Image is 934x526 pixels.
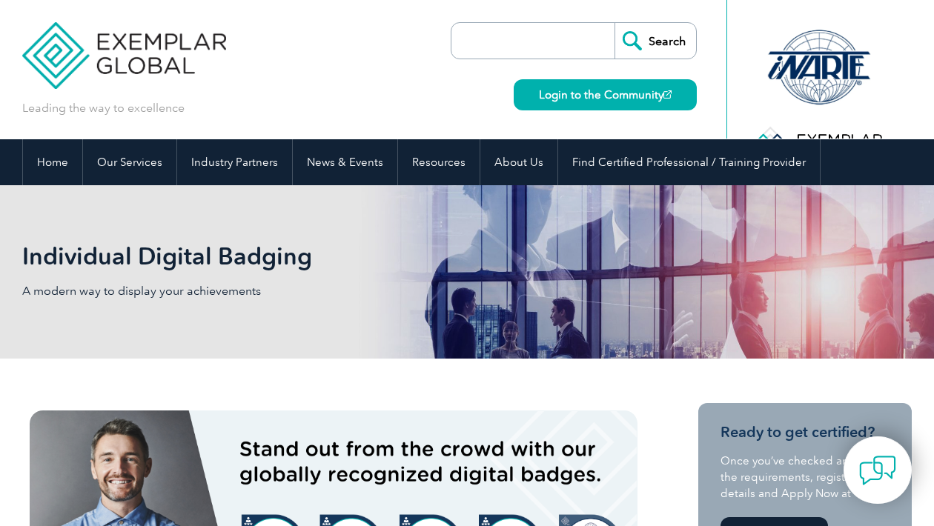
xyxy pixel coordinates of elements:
[514,79,697,110] a: Login to the Community
[177,139,292,185] a: Industry Partners
[83,139,176,185] a: Our Services
[558,139,820,185] a: Find Certified Professional / Training Provider
[615,23,696,59] input: Search
[293,139,397,185] a: News & Events
[859,452,896,489] img: contact-chat.png
[721,453,890,502] p: Once you’ve checked and met the requirements, register your details and Apply Now at
[22,244,645,268] h2: Individual Digital Badging
[721,423,890,442] h3: Ready to get certified?
[480,139,557,185] a: About Us
[22,100,185,116] p: Leading the way to excellence
[22,283,467,299] p: A modern way to display your achievements
[23,139,82,185] a: Home
[663,90,672,99] img: open_square.png
[398,139,480,185] a: Resources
